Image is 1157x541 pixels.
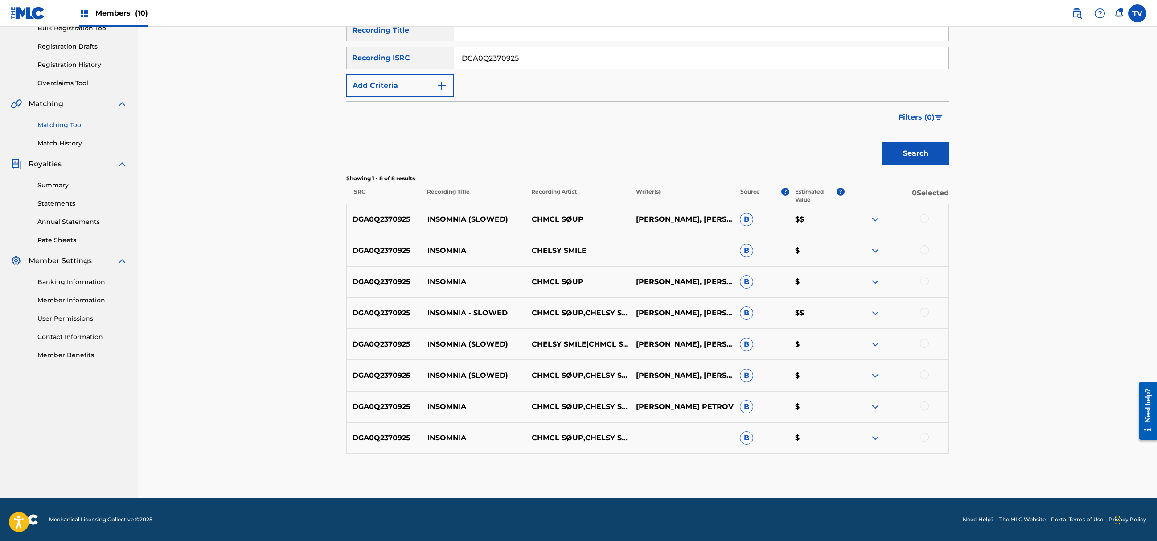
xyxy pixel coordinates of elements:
[630,214,734,225] p: [PERSON_NAME], [PERSON_NAME]
[795,188,836,204] p: Estimated Value
[29,256,92,266] span: Member Settings
[1068,4,1086,22] a: Public Search
[37,332,127,342] a: Contact Information
[525,339,630,350] p: CHELSY SMILE|CHMCL SØUP
[11,99,22,109] img: Matching
[525,214,630,225] p: CHMCL SØUP
[422,214,526,225] p: INSOMNIA (SLOWED)
[525,188,630,204] p: Recording Artist
[525,308,630,318] p: CHMCL SØUP,CHELSY SMILE
[117,256,127,266] img: expand
[525,277,630,287] p: CHMCL SØUP
[117,99,127,109] img: expand
[789,214,845,225] p: $$
[789,433,845,443] p: $
[525,370,630,381] p: CHMCL SØUP,CHELSY SMILE
[630,277,734,287] p: [PERSON_NAME], [PERSON_NAME]
[421,188,525,204] p: Recording Title
[1114,9,1123,18] div: Notifications
[845,188,949,204] p: 0 Selected
[347,401,422,412] p: DGA0Q2370925
[1132,375,1157,447] iframe: Resource Center
[95,8,148,18] span: Members
[37,120,127,130] a: Matching Tool
[347,277,422,287] p: DGA0Q2370925
[1071,8,1082,19] img: search
[347,370,422,381] p: DGA0Q2370925
[630,188,734,204] p: Writer(s)
[346,74,454,97] button: Add Criteria
[346,19,949,169] form: Search Form
[789,401,845,412] p: $
[1108,516,1146,524] a: Privacy Policy
[1091,4,1109,22] div: Help
[1128,4,1146,22] div: User Menu
[525,433,630,443] p: CHMCL SØUP,CHELSY SMILE
[37,24,127,33] a: Bulk Registration Tool
[789,277,845,287] p: $
[630,308,734,318] p: [PERSON_NAME], [PERSON_NAME]
[347,308,422,318] p: DGA0Q2370925
[37,181,127,190] a: Summary
[11,256,21,266] img: Member Settings
[422,370,526,381] p: INSOMNIA (SLOWED)
[630,339,734,350] p: [PERSON_NAME], [PERSON_NAME]
[789,308,845,318] p: $$
[740,400,753,413] span: B
[525,401,630,412] p: CHMCL SØUP,CHELSY SMILE
[999,516,1046,524] a: The MLC Website
[422,339,526,350] p: INSOMNIA (SLOWED)
[422,401,526,412] p: INSOMNIA
[870,433,881,443] img: expand
[347,433,422,443] p: DGA0Q2370925
[37,42,127,51] a: Registration Drafts
[789,339,845,350] p: $
[870,370,881,381] img: expand
[870,401,881,412] img: expand
[740,431,753,445] span: B
[49,516,152,524] span: Mechanical Licensing Collective © 2025
[37,217,127,227] a: Annual Statements
[37,296,127,305] a: Member Information
[789,245,845,256] p: $
[740,275,753,289] span: B
[37,314,127,323] a: User Permissions
[630,370,734,381] p: [PERSON_NAME], [PERSON_NAME]
[11,159,21,169] img: Royalties
[963,516,994,524] a: Need Help?
[347,245,422,256] p: DGA0Q2370925
[789,370,845,381] p: $
[347,339,422,350] p: DGA0Q2370925
[630,401,734,412] p: [PERSON_NAME] PETROV
[740,188,760,204] p: Source
[422,433,526,443] p: INSOMNIA
[893,106,949,128] button: Filters (0)
[870,245,881,256] img: expand
[1051,516,1103,524] a: Portal Terms of Use
[29,99,63,109] span: Matching
[837,188,845,196] span: ?
[740,306,753,320] span: B
[117,159,127,169] img: expand
[37,60,127,70] a: Registration History
[1095,8,1105,19] img: help
[29,159,62,169] span: Royalties
[525,245,630,256] p: CHELSY SMILE
[37,277,127,287] a: Banking Information
[37,139,127,148] a: Match History
[740,213,753,226] span: B
[422,308,526,318] p: INSOMNIA - SLOWED
[870,214,881,225] img: expand
[740,338,753,351] span: B
[740,369,753,382] span: B
[347,214,422,225] p: DGA0Q2370925
[740,244,753,257] span: B
[436,80,447,91] img: 9d2ae6d4665cec9f34b9.svg
[1112,498,1157,541] iframe: Chat Widget
[935,115,943,120] img: filter
[422,245,526,256] p: INSOMNIA
[870,339,881,350] img: expand
[882,142,949,165] button: Search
